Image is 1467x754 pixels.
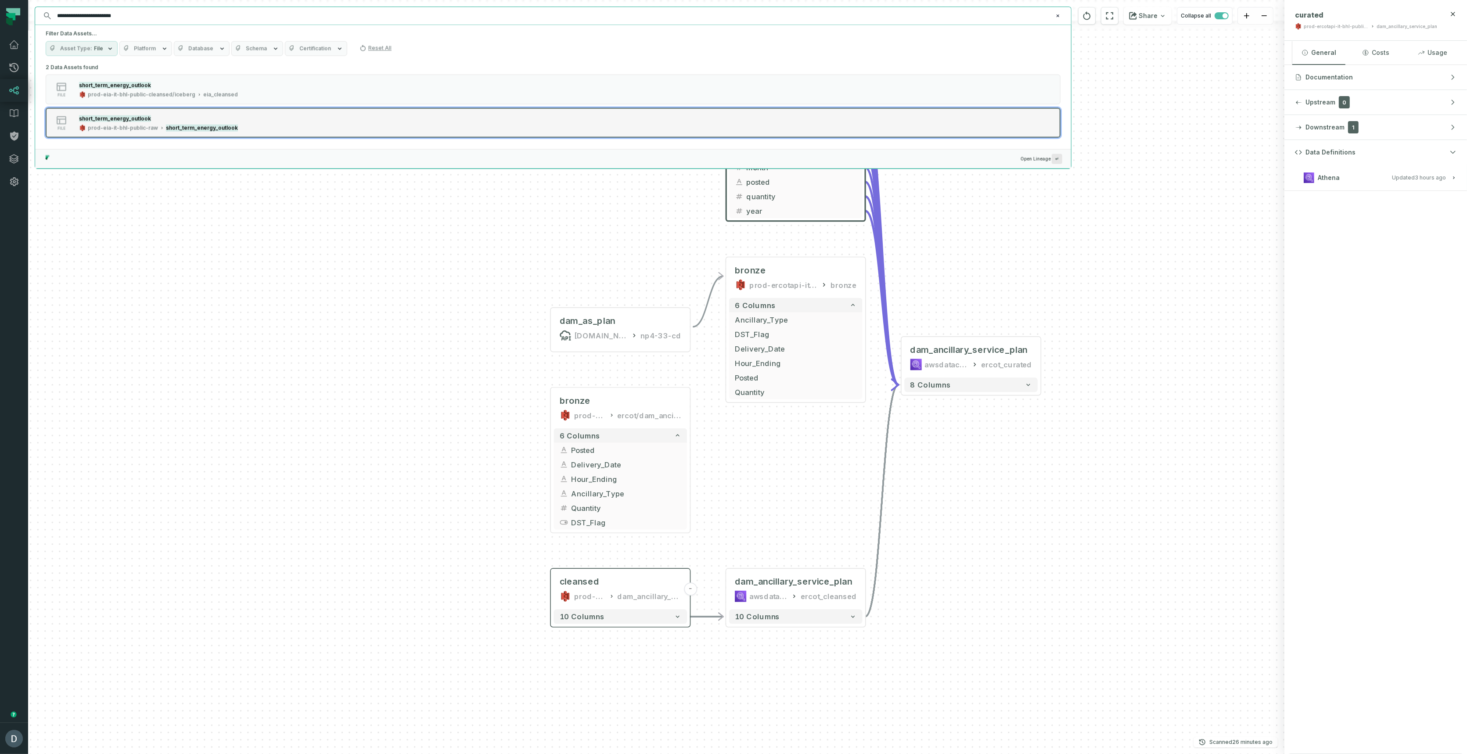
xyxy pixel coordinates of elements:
[925,359,968,370] div: awsdatacatalog
[560,518,568,527] span: boolean
[831,279,856,291] div: bronze
[735,314,856,325] span: Ancillary_Type
[729,175,863,189] button: posted
[554,472,687,486] button: Hour_Ending
[554,501,687,515] button: Quantity
[571,445,681,456] span: Posted
[1284,140,1467,165] button: Data Definitions
[285,41,347,56] button: Certification
[1194,737,1278,747] button: Scanned[DATE] 5:01:50 PM
[735,207,744,215] span: integer
[560,445,568,454] span: string
[1392,174,1446,181] span: Updated
[735,192,744,201] span: float
[1052,154,1062,164] span: Press ↵ to add a new Data Asset to the graph
[729,204,863,218] button: year
[735,372,856,383] span: Posted
[1305,123,1345,132] span: Downstream
[1238,7,1255,25] button: zoom in
[58,126,65,131] span: file
[5,730,23,747] img: avatar of Daniel Lahyani
[174,41,230,56] button: Database
[571,503,681,513] span: Quantity
[735,576,852,588] div: dam_ancillary_service_plan
[356,41,395,55] button: Reset All
[574,591,606,602] div: prod-ercotapi-it-bhl-public-cleansed/ercot
[94,45,103,52] span: File
[1124,7,1172,25] button: Share
[1054,11,1062,20] button: Clear search query
[554,443,687,457] button: Posted
[1339,96,1350,108] span: 0
[571,488,681,499] span: Ancillary_Type
[693,276,723,327] g: Edge from a76f8c552231d643b8bd9965a71399e2 to 46ef3554abc9ccbed50775ce162ce3a1
[801,591,856,602] div: ercot_cleansed
[560,576,600,588] div: cleansed
[735,178,744,187] span: string
[729,327,863,341] button: DST_Flag
[119,41,172,56] button: Platform
[571,459,681,470] span: Delivery_Date
[46,41,118,56] button: Asset TypeFile
[1377,23,1437,30] div: dam_ancillary_service_plan
[46,75,1061,104] button: fileprod-eia-it-bhl-public-cleansed/icebergeia_cleansed
[554,486,687,501] button: Ancillary_Type
[865,138,899,384] g: Edge from f793db72d953358e0a322d3387a1718c to 6d8cdbce1d9aa67b9cfc9da9c9b46790
[1255,7,1273,25] button: zoom out
[574,409,606,421] div: prod-ercotapi-it-bhl-public-raw
[735,163,744,172] span: integer
[1295,11,1323,19] span: curated
[1284,90,1467,115] button: Upstream0
[910,381,951,389] span: 8 columns
[10,711,18,718] div: Tooltip anchor
[299,45,331,52] span: Certification
[747,176,857,187] span: posted
[88,125,158,132] div: prod-eia-it-bhl-public-raw
[1021,154,1062,164] span: Open Lineage
[560,460,568,469] span: string
[571,517,681,528] span: DST_Flag
[1415,174,1446,181] relative-time: Sep 25, 2025, 2:01 PM GMT+3
[1284,65,1467,90] button: Documentation
[865,385,899,617] g: Edge from 938b25736de72379115f22698d5dc14c to 6d8cdbce1d9aa67b9cfc9da9c9b46790
[560,503,568,512] span: integer
[79,82,151,88] mark: short_term_energy_outlook
[1349,41,1402,65] button: Costs
[1232,739,1273,745] relative-time: Sep 25, 2025, 5:01 PM GMT+3
[1304,23,1369,30] div: prod-ercotapi-it-bhl-public-curated/ercot
[1348,121,1359,133] span: 1
[35,61,1071,149] div: Suggestions
[735,301,775,309] span: 6 columns
[729,312,863,327] button: Ancillary_Type
[1295,172,1456,183] button: AthenaUpdated[DATE] 2:01:47 PM
[618,591,681,602] div: dam_ancillary_service_plan
[749,591,788,602] div: awsdatacatalog
[747,205,857,216] span: year
[560,612,604,621] span: 10 columns
[560,315,615,327] div: dam_as_plan
[1305,73,1353,82] span: Documentation
[735,329,856,340] span: DST_Flag
[46,108,1061,138] button: fileprod-eia-it-bhl-public-rawshort_term_energy_outlook
[560,489,568,498] span: string
[747,191,857,202] span: quantity
[1406,41,1459,65] button: Usage
[729,370,863,385] button: Posted
[729,341,863,356] button: Delivery_Date
[641,330,681,341] div: np4-33-cd
[188,45,213,52] span: Database
[554,515,687,530] button: DST_Flag
[46,30,1061,37] h5: Filter Data Assets...
[231,41,283,56] button: Schema
[60,45,92,52] span: Asset Type
[166,125,238,132] div: short_term_energy_outlook
[981,359,1032,370] div: ercot_curated
[1292,41,1345,65] button: General
[46,61,1061,149] div: 2 Data Assets found
[58,93,65,97] span: file
[735,358,856,369] span: Hour_Ending
[88,91,195,98] div: prod-eia-it-bhl-public-cleansed/iceberg
[735,612,780,621] span: 10 columns
[735,387,856,398] span: Quantity
[246,45,267,52] span: Schema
